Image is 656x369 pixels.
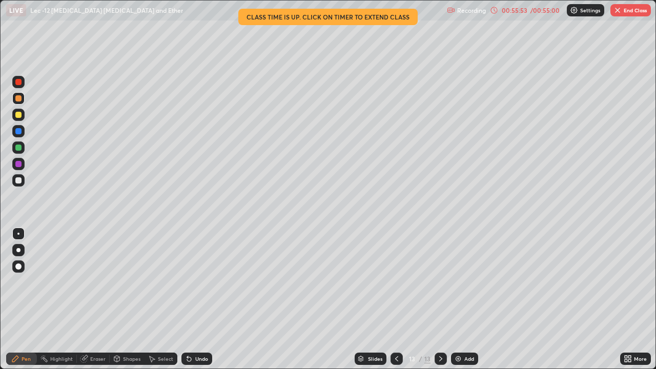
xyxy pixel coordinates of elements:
[464,356,474,361] div: Add
[158,356,173,361] div: Select
[457,7,486,14] p: Recording
[424,354,430,363] div: 13
[419,356,422,362] div: /
[195,356,208,361] div: Undo
[368,356,382,361] div: Slides
[500,7,529,13] div: 00:55:53
[90,356,106,361] div: Eraser
[9,6,23,14] p: LIVE
[610,4,651,16] button: End Class
[613,6,622,14] img: end-class-cross
[22,356,31,361] div: Pen
[580,8,600,13] p: Settings
[123,356,140,361] div: Shapes
[454,355,462,363] img: add-slide-button
[447,6,455,14] img: recording.375f2c34.svg
[570,6,578,14] img: class-settings-icons
[407,356,417,362] div: 13
[30,6,183,14] p: Lec -12 [MEDICAL_DATA] [MEDICAL_DATA] and Ether
[634,356,647,361] div: More
[529,7,561,13] div: / 00:55:00
[50,356,73,361] div: Highlight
